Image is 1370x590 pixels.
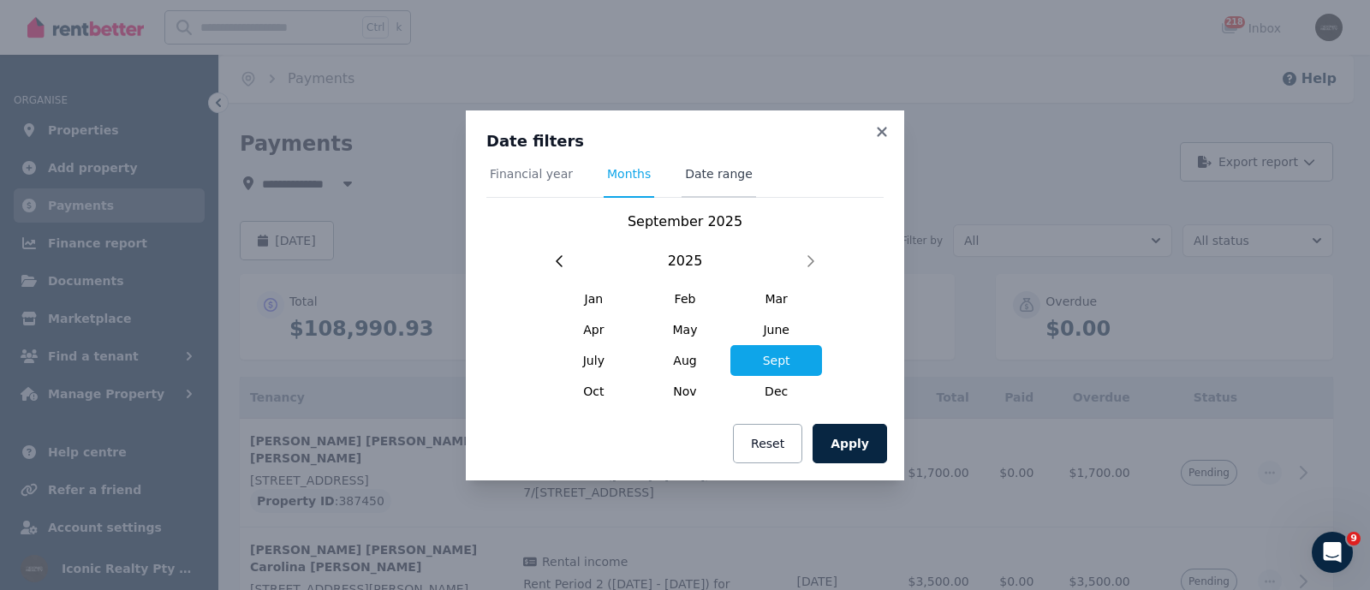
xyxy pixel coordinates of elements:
[730,345,822,376] span: Sept
[730,376,822,407] span: Dec
[607,165,651,182] span: Months
[668,251,703,271] span: 2025
[640,345,731,376] span: Aug
[548,376,640,407] span: Oct
[1312,532,1353,573] iframe: Intercom live chat
[1347,532,1361,545] span: 9
[730,283,822,314] span: Mar
[628,213,742,229] span: September 2025
[548,345,640,376] span: July
[730,314,822,345] span: June
[490,165,573,182] span: Financial year
[548,283,640,314] span: Jan
[813,424,887,463] button: Apply
[685,165,753,182] span: Date range
[486,165,884,198] nav: Tabs
[640,283,731,314] span: Feb
[640,376,731,407] span: Nov
[486,131,884,152] h3: Date filters
[640,314,731,345] span: May
[548,314,640,345] span: Apr
[733,424,802,463] button: Reset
